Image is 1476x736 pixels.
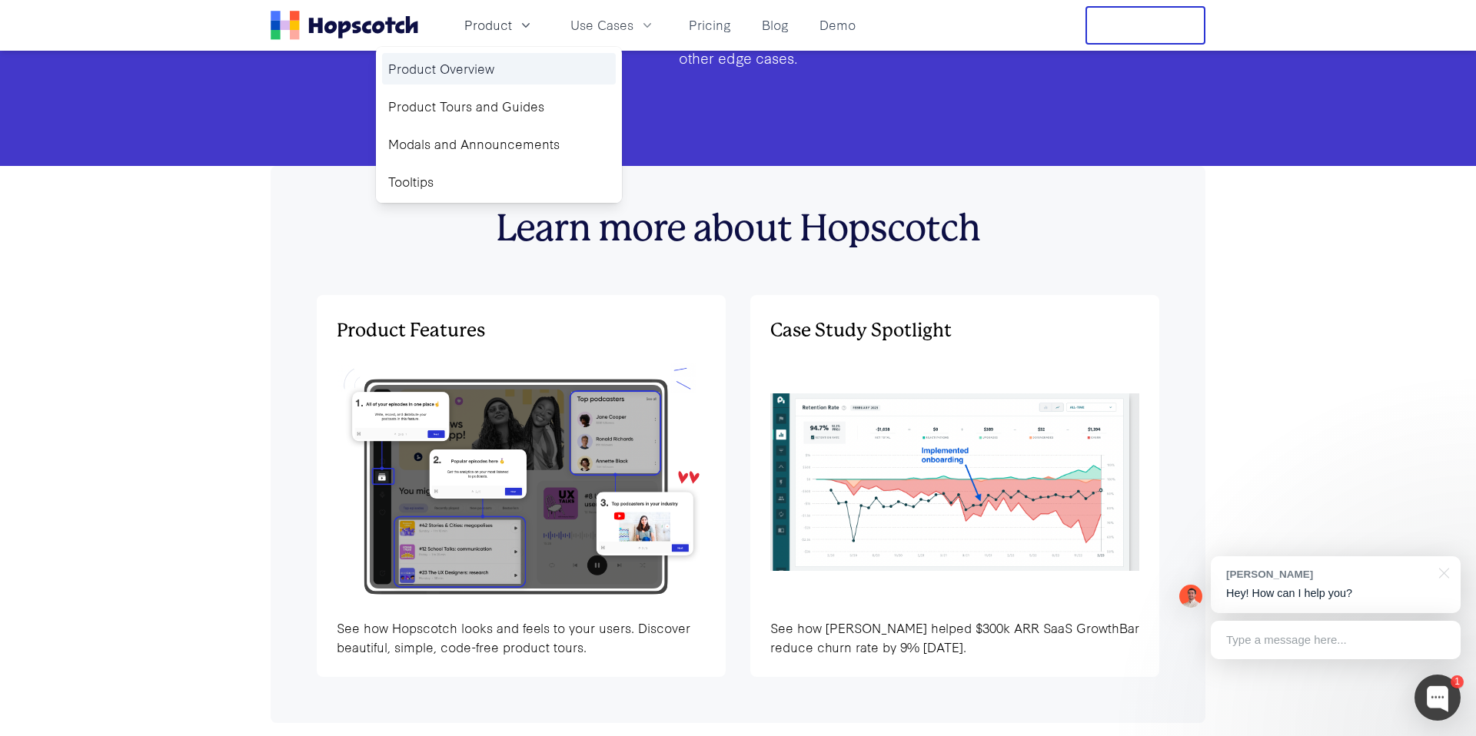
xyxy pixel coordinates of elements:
a: Demo [813,12,862,38]
img: Mark Spera [1179,585,1202,608]
div: [PERSON_NAME] [1226,567,1430,582]
a: Blog [756,12,795,38]
h2: Learn more about Hopscotch [317,207,1159,251]
p: See how [PERSON_NAME] helped $300k ARR SaaS GrowthBar reduce churn rate by 9% [DATE]. [770,618,1139,657]
h3: Product Features [337,315,706,346]
a: Product Overview [382,53,616,85]
img: Product Features [337,358,706,606]
p: See how Hopscotch looks and feels to your users. Discover beautiful, simple, code-free product to... [337,618,706,657]
button: Free Trial [1085,6,1205,45]
div: Type a message here... [1211,621,1461,659]
a: Home [271,11,418,40]
span: Use Cases [570,15,633,35]
button: Product [455,12,543,38]
div: 1 [1451,675,1464,688]
a: Case Study SpotlightSee how [PERSON_NAME] helped $300k ARR SaaS GrowthBar reduce churn rate by 9%... [750,295,1159,677]
a: Modals and Announcements [382,128,616,160]
h3: Case Study Spotlight [770,315,1139,346]
img: Product Features [770,393,1139,570]
p: Hey! How can I help you? [1226,585,1445,602]
button: Use Cases [561,12,664,38]
a: Pricing [683,12,737,38]
span: Product [464,15,512,35]
a: Product Tours and Guides [382,91,616,122]
a: Product FeaturesSee how Hopscotch looks and feels to your users. Discover beautiful, simple, code... [317,295,726,677]
a: Tooltips [382,166,616,197]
